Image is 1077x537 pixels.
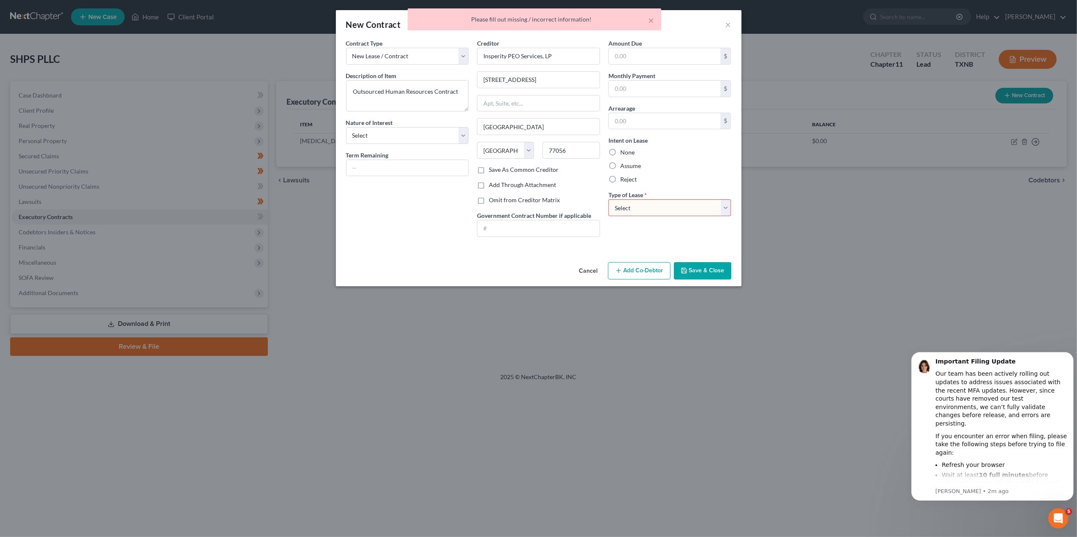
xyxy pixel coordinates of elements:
[608,136,648,145] label: Intent on Lease
[620,175,637,184] label: Reject
[608,262,671,280] button: Add Co-Debtor
[608,104,635,113] label: Arrearage
[573,263,605,280] button: Cancel
[346,160,469,176] input: --
[720,48,731,64] div: $
[609,81,721,97] input: 0.00
[649,15,654,25] button: ×
[543,142,600,159] input: Enter zip..
[608,39,642,48] label: Amount Due
[477,48,600,65] input: Search creditor by name...
[477,119,600,135] input: Enter city...
[489,165,559,174] label: Save As Common Creditor
[609,113,721,129] input: 0.00
[346,39,383,48] label: Contract Type
[674,262,731,280] button: Save & Close
[477,95,600,111] input: Apt, Suite, etc...
[346,72,397,79] span: Description of Item
[346,118,393,127] label: Nature of Interest
[720,113,731,129] div: $
[1066,508,1072,515] span: 5
[720,81,731,97] div: $
[477,211,591,220] label: Government Contract Number if applicable
[414,15,654,24] div: Please fill out missing / incorrect information!
[346,151,389,160] label: Term Remaining
[489,181,556,189] label: Add Through Attachment
[477,40,499,47] span: Creditor
[620,162,641,170] label: Assume
[489,196,560,204] label: Omit from Creditor Matrix
[608,71,655,80] label: Monthly Payment
[908,341,1077,533] iframe: Intercom notifications message
[608,191,643,198] span: Type of Lease
[1048,508,1069,529] iframe: Intercom live chat
[609,48,721,64] input: 0.00
[477,72,600,88] input: Enter address...
[477,220,600,236] input: #
[620,148,635,157] label: None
